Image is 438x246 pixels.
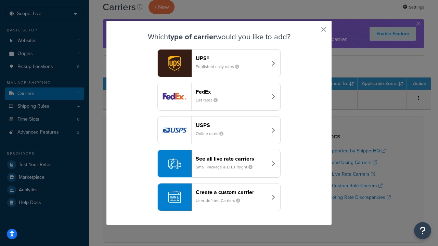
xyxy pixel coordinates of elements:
[196,189,267,195] header: Create a custom carrier
[168,31,216,42] strong: type of carrier
[157,116,281,144] button: usps logoUSPSOnline rates
[196,131,229,137] small: Online rates
[196,97,223,103] small: List rates
[168,191,181,204] img: icon-carrier-custom-c93b8a24.svg
[196,64,245,70] small: Published daily rates
[157,83,281,111] button: fedEx logoFedExList rates
[124,33,314,41] h3: Which would you like to add?
[196,155,267,162] header: See all live rate carriers
[158,117,191,144] img: usps logo
[196,197,246,204] small: User-defined Carriers
[196,122,267,128] header: USPS
[157,150,281,178] button: See all live rate carriersSmall Package & LTL Freight
[157,49,281,77] button: ups logoUPS®Published daily rates
[158,50,191,77] img: ups logo
[196,55,267,61] header: UPS®
[196,164,258,170] small: Small Package & LTL Freight
[196,88,267,95] header: FedEx
[168,157,181,170] img: icon-carrier-liverate-becf4550.svg
[414,222,431,239] button: Open Resource Center
[158,83,191,110] img: fedEx logo
[157,183,281,211] button: Create a custom carrierUser-defined Carriers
